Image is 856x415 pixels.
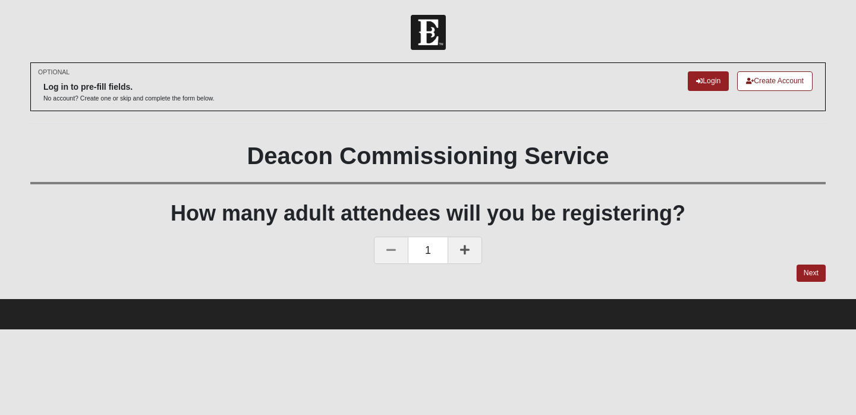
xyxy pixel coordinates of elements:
h6: Log in to pre-fill fields. [43,82,215,92]
h1: How many adult attendees will you be registering? [30,200,826,226]
a: Create Account [737,71,813,91]
a: Next [797,265,826,282]
a: Login [688,71,729,91]
b: Deacon Commissioning Service [247,143,609,169]
p: No account? Create one or skip and complete the form below. [43,94,215,103]
small: OPTIONAL [38,68,70,77]
img: Church of Eleven22 Logo [411,15,446,50]
span: 1 [408,237,448,264]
